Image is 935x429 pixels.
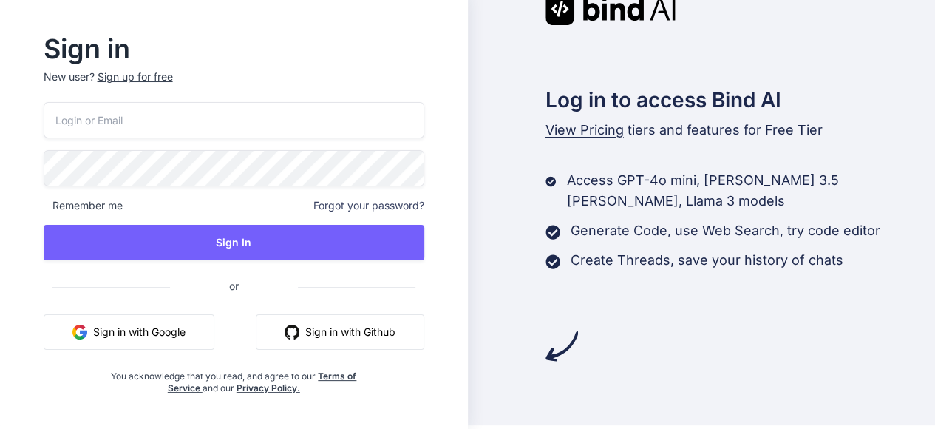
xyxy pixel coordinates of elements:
[44,102,424,138] input: Login or Email
[44,198,123,213] span: Remember me
[106,362,361,394] div: You acknowledge that you read, and agree to our and our
[571,220,880,241] p: Generate Code, use Web Search, try code editor
[44,225,424,260] button: Sign In
[237,382,300,393] a: Privacy Policy.
[545,330,578,362] img: arrow
[44,70,424,102] p: New user?
[170,268,298,304] span: or
[44,37,424,61] h2: Sign in
[168,371,357,393] a: Terms of Service
[256,314,424,350] button: Sign in with Github
[571,250,843,271] p: Create Threads, save your history of chats
[98,70,173,84] div: Sign up for free
[313,198,424,213] span: Forgot your password?
[72,325,87,340] img: google
[566,170,935,212] p: Access GPT-4o mini, [PERSON_NAME] 3.5 [PERSON_NAME], Llama 3 models
[285,325,299,340] img: github
[44,314,214,350] button: Sign in with Google
[545,122,624,138] span: View Pricing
